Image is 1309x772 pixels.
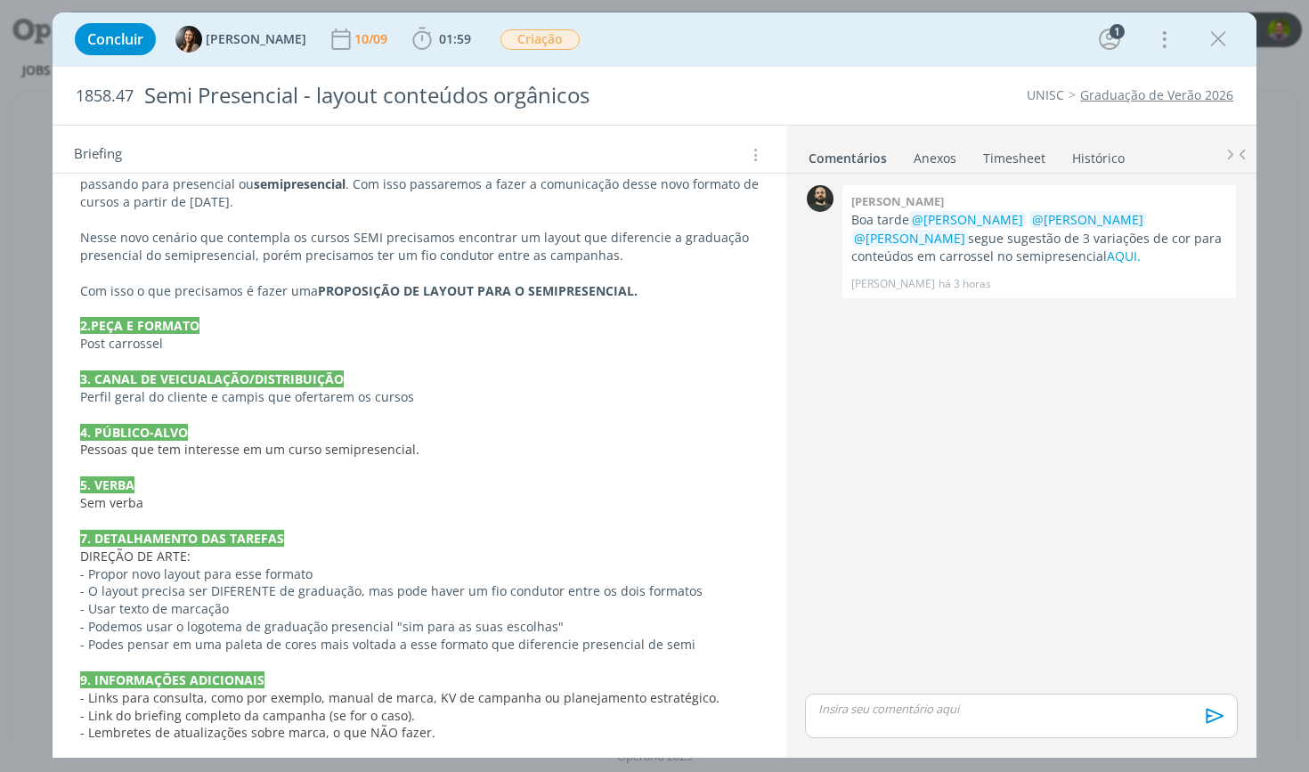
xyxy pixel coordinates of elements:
p: Boa tarde segue sugestão de 3 variações de cor para conteúdos em carrossel no semipresencial [851,211,1227,265]
p: Perfil geral do cliente e campis que ofertarem os cursos [80,388,759,406]
a: AQUI. [1107,248,1141,264]
span: - Lembretes de atualizações sobre marca, o que NÃO fazer. [80,724,435,741]
p: Nesse novo cenário que contempla os cursos SEMI precisamos encontrar um layout que diferencie a g... [80,229,759,264]
div: 1 [1110,24,1125,39]
strong: 7. DETALHAMENTO DAS TAREFAS [80,530,284,547]
a: Timesheet [982,142,1046,167]
button: 1 [1095,25,1124,53]
span: - Links para consulta, como por exemplo, manual de marca, KV de campanha ou planejamento estratég... [80,689,720,706]
button: B[PERSON_NAME] [175,26,306,53]
div: 10/09 [354,33,391,45]
img: P [807,185,833,212]
span: @[PERSON_NAME] [1032,211,1143,228]
b: [PERSON_NAME] [851,193,944,209]
button: 01:59 [408,25,476,53]
p: A partir do novo marco regulatório do EAD, muitos cursos passaram por modificações, deixando de s... [80,158,759,211]
span: Pessoas que tem interesse em um curso semipresencial. [80,441,419,458]
strong: 4. PÚBLICO-ALVO [80,424,188,441]
p: [PERSON_NAME] [851,276,935,292]
a: Histórico [1071,142,1126,167]
div: Semi Presencial - layout conteúdos orgânicos [137,74,744,118]
span: [PERSON_NAME] [206,33,306,45]
div: dialog [53,12,1256,758]
strong: PROPOSIÇÃO DE LAYOUT PARA O SEMIPRESENCIAL. [318,282,638,299]
span: @[PERSON_NAME] [854,230,965,247]
button: Criação [500,28,581,51]
p: - O layout precisa ser DIFERENTE de graduação, mas pode haver um fio condutor entre os dois formatos [80,582,759,600]
strong: 9. INFORMAÇÕES ADICIONAIS [80,671,264,688]
div: Anexos [914,150,956,167]
p: - Podes pensar em uma paleta de cores mais voltada a esse formato que diferencie presencial de semi [80,636,759,654]
a: UNISC [1027,86,1064,103]
span: 01:59 [439,30,471,47]
a: Comentários [808,142,888,167]
a: Graduação de Verão 2026 [1080,86,1233,103]
span: Briefing [74,143,122,167]
p: - Podemos usar o logotema de graduação presencial "sim para as suas escolhas" [80,618,759,636]
span: há 3 horas [939,276,991,292]
span: Criação [500,29,580,50]
p: - Usar texto de marcação [80,600,759,618]
p: Post carrossel [80,335,759,353]
img: B [175,26,202,53]
strong: 2.PEÇA E FORMATO [80,317,199,334]
p: - Propor novo layout para esse formato [80,565,759,583]
span: - Link do briefing completo da campanha (se for o caso). [80,707,415,724]
strong: 5. VERBA [80,476,134,493]
strong: semipresencial [254,175,346,192]
span: Sem verba [80,494,143,511]
button: Concluir [75,23,156,55]
p: Com isso o que precisamos é fazer uma [80,282,759,300]
span: DIREÇÃO DE ARTE: [80,548,191,565]
strong: 3. CANAL DE VEICUALAÇÃO/DISTRIBUIÇÃO [80,370,344,387]
span: 1858.47 [76,86,134,106]
span: @[PERSON_NAME] [912,211,1023,228]
span: Concluir [87,32,143,46]
span: - Orientações de cunho legal que devem ser observadas. [80,742,420,759]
